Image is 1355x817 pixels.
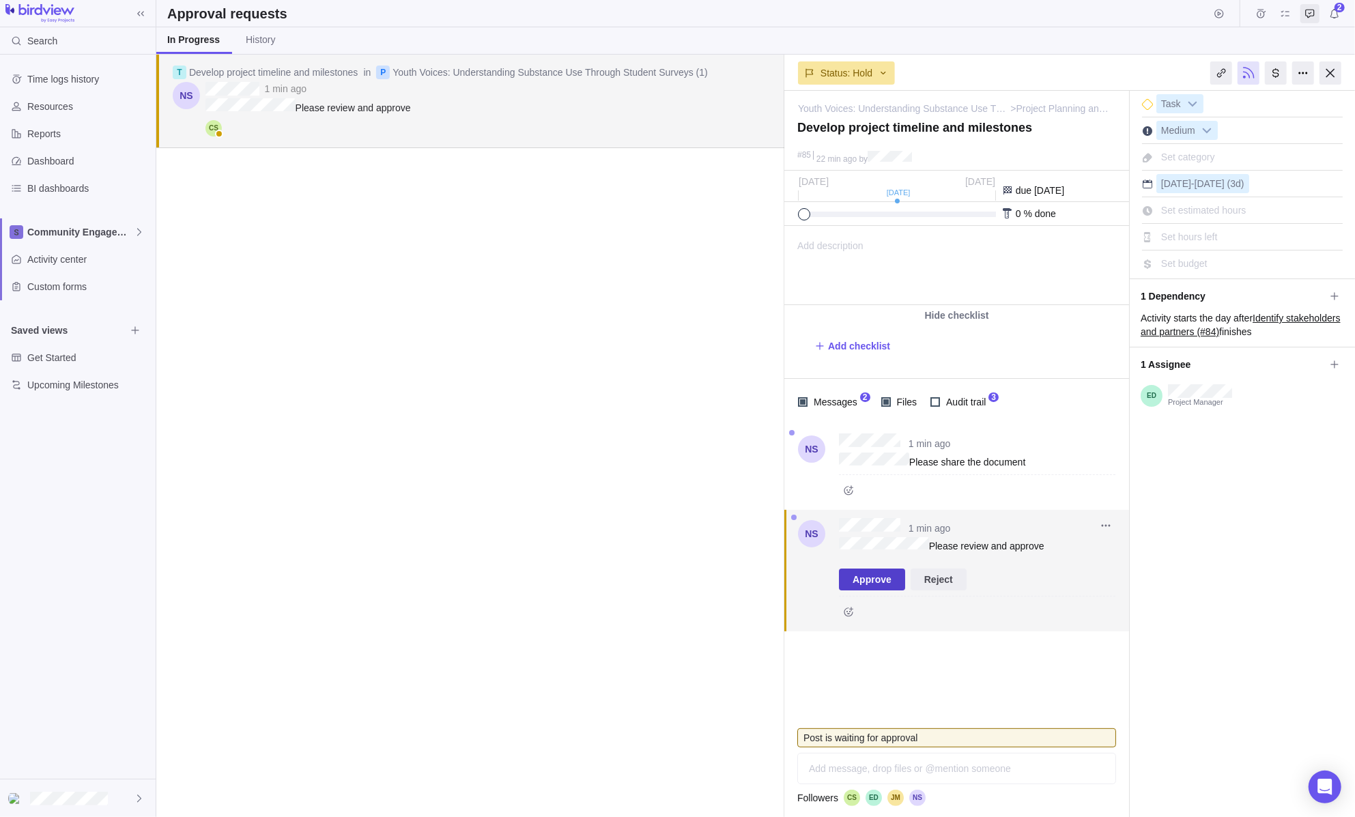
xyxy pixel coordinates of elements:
[1141,285,1325,308] span: 1 Dependency
[1325,4,1344,23] span: Notifications
[1251,4,1270,23] span: Time logs
[816,154,857,164] span: 22 min ago
[828,339,890,353] span: Add checklist
[1016,208,1021,219] span: 0
[1309,771,1341,803] div: Open Intercom Messenger
[1292,61,1314,85] div: More actions
[27,34,57,48] span: Search
[393,66,708,79] div: Youth Voices: Understanding Substance Use Through Student Surveys (1)
[839,602,858,621] span: Add reaction
[924,571,953,588] span: Reject
[785,227,864,304] span: Add description
[1238,61,1259,85] div: Unfollow
[797,151,811,160] div: #85
[940,392,988,412] span: Audit trail
[965,176,995,187] span: [DATE]
[156,27,232,54] a: In Progress
[909,438,950,449] span: Sep 04, 2025, 12:17 PM
[1096,516,1115,535] span: More actions
[8,793,25,804] img: Show
[363,66,371,79] span: in
[1023,208,1055,219] span: % done
[860,392,870,402] span: 2
[814,336,890,356] span: Add checklist
[1210,61,1232,85] div: Copy link
[911,569,967,590] span: Reject
[1161,231,1218,242] span: Set hours left
[988,392,999,402] span: 3
[27,378,150,392] span: Upcoming Milestones
[189,67,358,78] a: Develop project timeline and milestones
[1161,178,1191,189] span: [DATE]
[1156,121,1218,140] div: Medium
[821,66,872,80] span: Status: Hold
[859,154,868,164] span: by
[891,392,920,412] span: Files
[27,154,150,168] span: Dashboard
[839,457,1025,468] span: Please share the document
[1195,178,1225,189] span: [DATE]
[1210,4,1229,23] span: Start timer
[167,4,287,23] h2: Approval requests
[1191,178,1195,189] span: -
[8,790,25,807] div: Chandni Sondagar
[1251,10,1270,21] a: Time logs
[1016,185,1064,196] span: due [DATE]
[1010,102,1016,117] span: >
[27,182,150,195] span: BI dashboards
[376,66,390,79] div: P
[1142,99,1153,110] div: This is a milestone
[27,280,150,293] span: Custom forms
[1157,95,1185,114] span: Task
[839,541,1044,551] span: Please review and approve
[808,392,860,412] span: Messages
[1161,152,1215,162] span: Set category
[235,27,287,54] a: History
[798,102,1010,115] a: Youth Voices: Understanding Substance Use Through Student Surveys (1)
[265,83,306,94] span: Sep 04, 2025, 12:18 PM
[27,253,150,266] span: Activity center
[1156,94,1203,113] div: Task
[1320,61,1341,85] div: Close
[1276,4,1295,23] span: My assignments
[1227,178,1244,189] span: (3d)
[1141,353,1325,376] span: 1 Assignee
[1300,4,1320,23] span: Approval requests
[803,731,917,745] span: Post is waiting for approval
[1325,10,1344,21] a: Notifications
[27,225,134,239] span: Community Engagement
[27,351,150,364] span: Get Started
[839,481,858,500] span: Add reaction
[27,127,150,141] span: Reports
[909,523,950,534] span: Sep 04, 2025, 12:18 PM
[1276,10,1295,21] a: My assignments
[839,569,905,590] span: Approve
[797,791,838,805] span: Followers
[1141,311,1344,339] div: Activity starts the day after finishes
[205,98,411,115] span: @ChandniSondagar Please review and approve
[11,324,126,337] span: Saved views
[1161,205,1246,216] span: Set estimated hours
[173,66,186,79] div: T
[167,33,220,46] div: In Progress
[1265,61,1287,85] div: Billing
[1016,102,1111,115] a: Project Planning and Preparation
[5,4,74,23] img: logo
[1300,10,1320,21] a: Approval requests
[784,305,1129,326] div: Hide checklist
[126,321,145,340] span: Browse views
[1168,398,1232,407] span: Project Manager
[27,72,150,86] span: Time logs history
[799,176,829,187] span: [DATE]
[27,100,150,113] span: Resources
[853,571,892,588] span: Approve
[189,66,358,79] div: Develop project timeline and milestones
[1161,258,1208,269] span: Set budget
[1157,121,1199,141] span: Medium
[393,67,708,78] a: Youth Voices: Understanding Substance Use Through Student Surveys (1)
[246,33,276,46] span: History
